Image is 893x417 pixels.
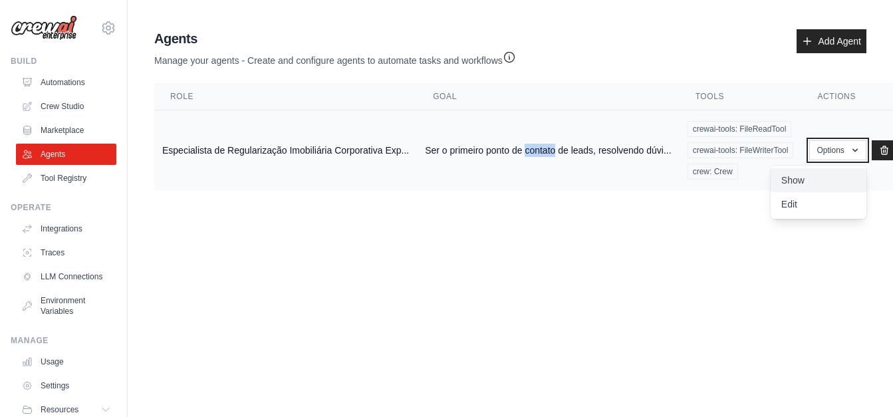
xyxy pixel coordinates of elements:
[16,96,116,117] a: Crew Studio
[11,202,116,213] div: Operate
[154,83,417,110] th: Role
[16,375,116,396] a: Settings
[16,120,116,141] a: Marketplace
[688,164,738,180] span: crew: Crew
[16,218,116,239] a: Integrations
[417,83,679,110] th: Goal
[688,142,794,158] span: crewai-tools: FileWriterTool
[771,192,866,216] a: Edit
[154,48,516,67] p: Manage your agents - Create and configure agents to automate tasks and workflows
[16,144,116,165] a: Agents
[771,168,866,192] a: Show
[16,351,116,372] a: Usage
[154,29,516,48] h2: Agents
[809,140,866,160] button: Options
[797,29,866,53] a: Add Agent
[688,121,792,137] span: crewai-tools: FileReadTool
[16,242,116,263] a: Traces
[16,168,116,189] a: Tool Registry
[16,290,116,322] a: Environment Variables
[11,15,77,41] img: Logo
[154,110,417,191] td: Especialista de Regularização Imobiliária Corporativa Exp...
[680,83,802,110] th: Tools
[16,72,116,93] a: Automations
[41,404,78,415] span: Resources
[16,266,116,287] a: LLM Connections
[11,335,116,346] div: Manage
[11,56,116,67] div: Build
[417,110,679,191] td: Ser o primeiro ponto de contato de leads, resolvendo dúvi...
